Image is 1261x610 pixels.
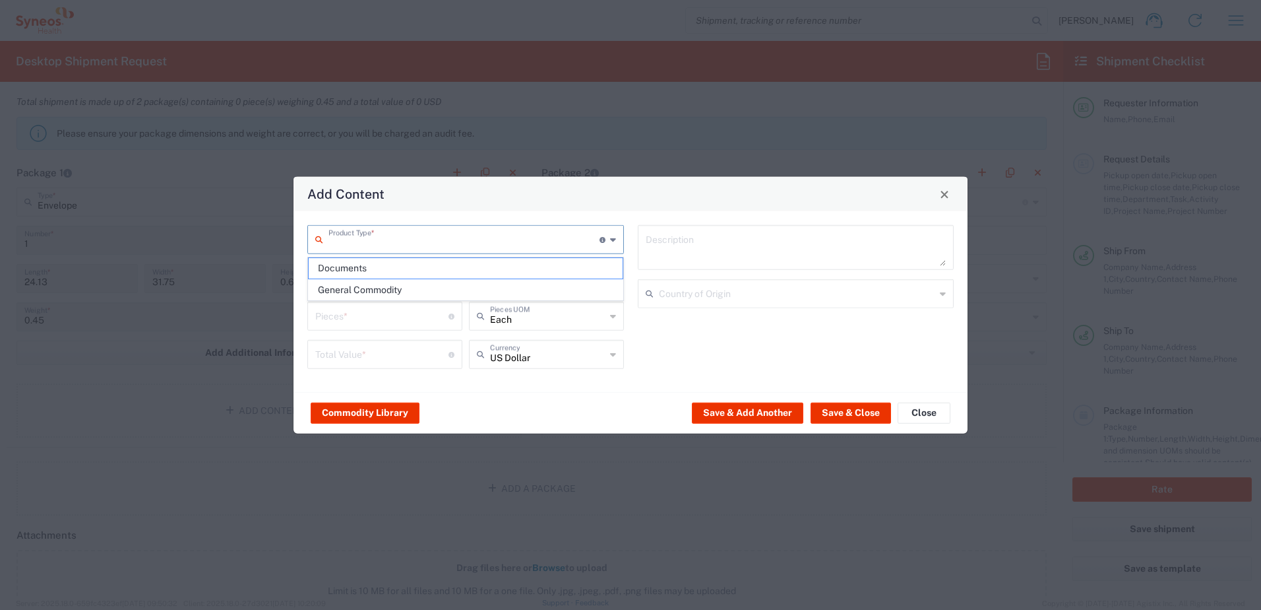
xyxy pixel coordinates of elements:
button: Commodity Library [311,402,419,423]
span: General Commodity [309,280,623,300]
button: Close [935,185,954,203]
button: Save & Add Another [692,402,803,423]
button: Close [898,402,950,423]
h4: Add Content [307,184,384,203]
button: Save & Close [811,402,891,423]
span: Documents [309,258,623,279]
